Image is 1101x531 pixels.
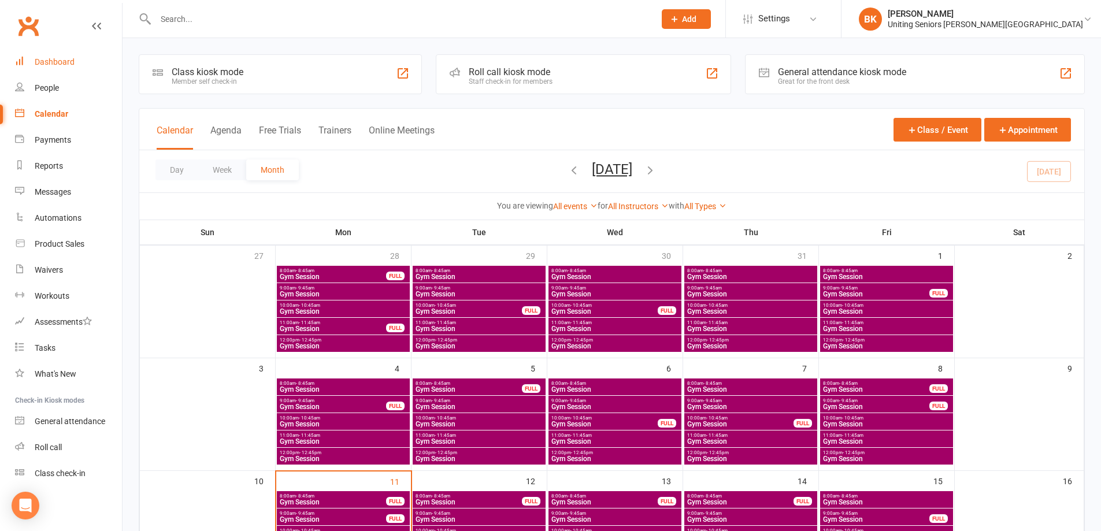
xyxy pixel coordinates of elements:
span: 11:00am [551,433,679,438]
span: 8:00am [415,493,522,499]
span: - 9:45am [568,285,586,291]
div: 11 [390,471,411,491]
span: Gym Session [551,291,679,298]
a: Class kiosk mode [15,461,122,487]
span: Gym Session [415,516,543,523]
a: People [15,75,122,101]
span: Gym Session [415,403,543,410]
span: Gym Session [279,455,407,462]
div: Workouts [35,291,69,300]
button: Month [246,159,299,180]
span: - 8:45am [296,268,314,273]
span: - 8:45am [839,493,858,499]
button: Calendar [157,125,193,150]
a: Clubworx [14,12,43,40]
span: 11:00am [822,320,951,325]
span: - 11:45am [299,433,320,438]
div: FULL [658,419,676,428]
span: Gym Session [551,386,679,393]
span: 12:00pm [279,337,407,343]
a: Reports [15,153,122,179]
div: Waivers [35,265,63,274]
span: - 11:45am [842,320,863,325]
div: General attendance [35,417,105,426]
span: - 12:45pm [571,337,593,343]
span: - 12:45pm [707,337,729,343]
span: - 9:45am [432,398,450,403]
span: 9:00am [551,398,679,403]
span: Gym Session [551,455,679,462]
span: 11:00am [687,433,815,438]
div: 13 [662,471,683,490]
span: 11:00am [415,320,543,325]
span: - 10:45am [570,303,592,308]
span: - 12:45pm [707,450,729,455]
div: FULL [522,497,540,506]
span: - 9:45am [839,511,858,516]
span: Gym Session [822,455,951,462]
div: Automations [35,213,81,222]
span: Gym Session [415,308,522,315]
span: Gym Session [687,343,815,350]
span: 12:00pm [822,450,951,455]
span: - 11:45am [299,320,320,325]
div: 6 [666,358,683,377]
span: 11:00am [822,433,951,438]
span: 8:00am [279,268,387,273]
span: Gym Session [279,421,407,428]
div: Dashboard [35,57,75,66]
span: 8:00am [551,493,658,499]
span: 8:00am [822,381,930,386]
th: Sun [140,220,276,244]
span: Gym Session [279,386,407,393]
div: Reports [35,161,63,170]
span: 9:00am [822,511,930,516]
div: Open Intercom Messenger [12,492,39,519]
span: 8:00am [415,381,522,386]
span: 8:00am [551,381,679,386]
th: Wed [547,220,683,244]
div: 15 [933,471,954,490]
a: All Instructors [608,202,669,211]
span: Gym Session [415,421,543,428]
span: 10:00am [415,303,522,308]
span: - 9:45am [568,398,586,403]
div: General attendance kiosk mode [778,66,906,77]
span: 11:00am [415,433,543,438]
div: Assessments [35,317,92,326]
div: 10 [254,471,275,490]
div: 2 [1067,246,1084,265]
span: Settings [758,6,790,32]
div: 29 [526,246,547,265]
div: 30 [662,246,683,265]
div: BK [859,8,882,31]
a: Assessments [15,309,122,335]
span: Gym Session [687,499,794,506]
span: Gym Session [279,325,387,332]
span: Gym Session [822,438,951,445]
span: 8:00am [687,381,815,386]
span: 10:00am [279,415,407,421]
div: 8 [938,358,954,377]
span: Gym Session [822,343,951,350]
div: Uniting Seniors [PERSON_NAME][GEOGRAPHIC_DATA] [888,19,1083,29]
span: 9:00am [822,285,930,291]
span: Gym Session [415,499,522,506]
th: Tue [412,220,547,244]
span: Gym Session [687,516,815,523]
span: Gym Session [822,308,951,315]
span: 8:00am [551,268,679,273]
div: FULL [386,272,405,280]
span: Gym Session [415,455,543,462]
span: 10:00am [551,415,658,421]
span: Gym Session [822,516,930,523]
span: 11:00am [279,320,387,325]
span: 10:00am [415,415,543,421]
strong: for [598,201,608,210]
span: - 9:45am [568,511,586,516]
span: Gym Session [551,499,658,506]
span: 8:00am [822,268,951,273]
a: Roll call [15,435,122,461]
th: Fri [819,220,955,244]
span: Gym Session [822,273,951,280]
